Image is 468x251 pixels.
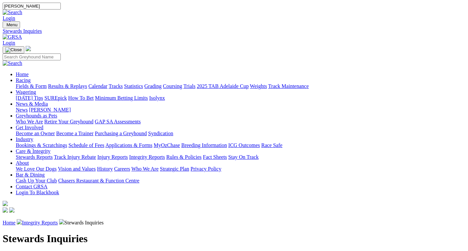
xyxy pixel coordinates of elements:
[190,166,221,172] a: Privacy Policy
[129,154,165,160] a: Integrity Reports
[109,83,123,89] a: Tracks
[16,107,28,113] a: News
[95,131,147,136] a: Purchasing a Greyhound
[149,95,165,101] a: Isolynx
[16,190,59,195] a: Login To Blackbook
[7,22,17,27] span: Menu
[16,131,55,136] a: Become an Owner
[56,131,94,136] a: Become a Trainer
[148,131,173,136] a: Syndication
[3,3,61,10] input: Search
[145,83,162,89] a: Grading
[16,142,465,148] div: Industry
[16,125,43,130] a: Get Involved
[114,166,130,172] a: Careers
[16,154,465,160] div: Care & Integrity
[59,219,64,224] img: chevron-right.svg
[3,219,465,226] p: Stewards Inquiries
[16,95,465,101] div: Wagering
[5,47,22,52] img: Close
[68,95,94,101] a: How To Bet
[3,53,61,60] input: Search
[26,46,31,51] img: logo-grsa-white.png
[97,154,128,160] a: Injury Reports
[16,77,31,83] a: Racing
[154,142,180,148] a: MyOzChase
[197,83,249,89] a: 2025 TAB Adelaide Cup
[9,207,14,213] img: twitter.svg
[29,107,71,113] a: [PERSON_NAME]
[97,166,113,172] a: History
[3,60,22,66] img: Search
[3,10,22,15] img: Search
[88,83,107,89] a: Calendar
[228,142,260,148] a: ICG Outcomes
[17,219,22,224] img: chevron-right.svg
[181,142,227,148] a: Breeding Information
[16,119,43,124] a: Who We Are
[16,178,57,183] a: Cash Up Your Club
[16,119,465,125] div: Greyhounds as Pets
[95,119,141,124] a: GAP SA Assessments
[16,95,43,101] a: [DATE] Tips
[250,83,267,89] a: Weights
[166,154,202,160] a: Rules & Policies
[58,178,139,183] a: Chasers Restaurant & Function Centre
[16,172,45,178] a: Bar & Dining
[3,28,465,34] a: Stewards Inquiries
[54,154,96,160] a: Track Injury Rebate
[16,83,47,89] a: Fields & Form
[48,83,87,89] a: Results & Replays
[58,166,96,172] a: Vision and Values
[228,154,258,160] a: Stay On Track
[3,207,8,213] img: facebook.svg
[16,136,33,142] a: Industry
[3,40,15,46] a: Login
[16,131,465,136] div: Get Involved
[16,107,465,113] div: News & Media
[3,46,24,53] button: Toggle navigation
[16,160,29,166] a: About
[16,166,465,172] div: About
[261,142,282,148] a: Race Safe
[183,83,195,89] a: Trials
[16,142,67,148] a: Bookings & Scratchings
[3,15,15,21] a: Login
[44,95,67,101] a: SUREpick
[16,166,56,172] a: We Love Our Dogs
[268,83,309,89] a: Track Maintenance
[3,21,20,28] button: Toggle navigation
[131,166,159,172] a: Who We Are
[22,220,58,225] a: Integrity Reports
[16,72,29,77] a: Home
[3,201,8,206] img: logo-grsa-white.png
[3,220,15,225] a: Home
[95,95,148,101] a: Minimum Betting Limits
[16,154,53,160] a: Stewards Reports
[16,101,48,107] a: News & Media
[160,166,189,172] a: Strategic Plan
[16,184,47,189] a: Contact GRSA
[44,119,94,124] a: Retire Your Greyhound
[3,233,465,245] h1: Stewards Inquiries
[16,148,51,154] a: Care & Integrity
[105,142,152,148] a: Applications & Forms
[16,89,36,95] a: Wagering
[16,178,465,184] div: Bar & Dining
[68,142,104,148] a: Schedule of Fees
[203,154,227,160] a: Fact Sheets
[16,113,57,118] a: Greyhounds as Pets
[3,34,22,40] img: GRSA
[124,83,143,89] a: Statistics
[163,83,182,89] a: Coursing
[16,83,465,89] div: Racing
